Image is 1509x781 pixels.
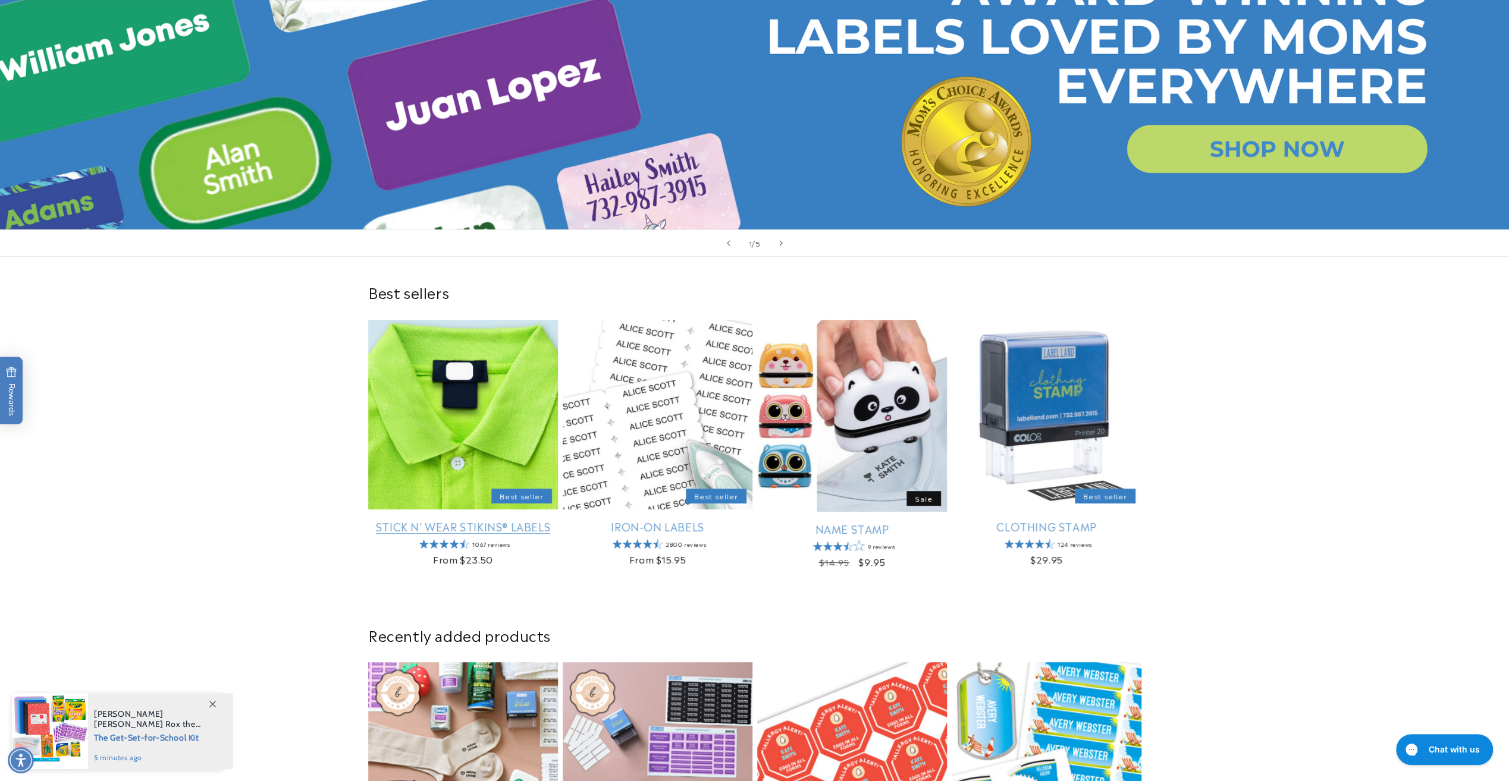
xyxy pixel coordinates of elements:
h2: Best sellers [368,283,1141,301]
a: Stick N' Wear Stikins® Labels [368,519,558,533]
div: Accessibility Menu [8,747,34,773]
span: 1 [748,237,752,249]
span: [US_STATE] [135,729,182,739]
ul: Slider [368,320,1141,578]
span: [PERSON_NAME] [PERSON_NAME] Rox the World [94,708,200,739]
span: from , purchased [94,709,221,729]
h2: Recently added products [368,626,1141,644]
span: The Get-Set-for-School Kit [94,729,221,744]
span: Rewards [6,367,17,416]
span: 5 minutes ago [94,752,221,763]
a: Name Stamp [757,522,947,536]
a: Clothing Stamp [952,519,1141,533]
a: Iron-On Labels [563,519,752,533]
iframe: Gorgias live chat messenger [1390,730,1497,769]
span: 5 [755,237,761,249]
button: Previous slide [716,230,742,256]
button: Next slide [768,230,794,256]
span: / [752,237,755,249]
